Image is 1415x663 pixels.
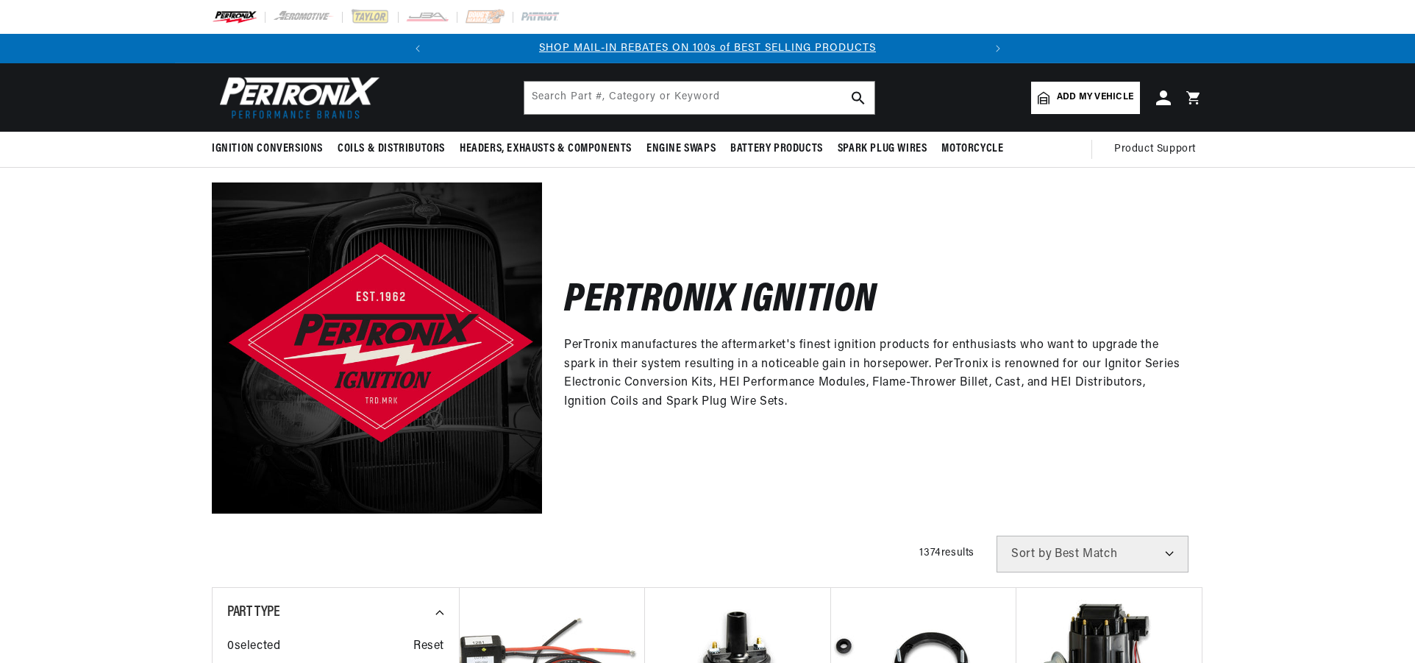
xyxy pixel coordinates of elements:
[1057,91,1133,104] span: Add my vehicle
[1114,132,1203,167] summary: Product Support
[723,132,830,166] summary: Battery Products
[919,547,974,559] span: 1374 results
[432,40,983,57] div: Announcement
[338,141,445,157] span: Coils & Distributors
[227,605,279,620] span: Part Type
[403,34,432,63] button: Translation missing: en.sections.announcements.previous_announcement
[212,132,330,166] summary: Ignition Conversions
[1011,548,1052,560] span: Sort by
[460,141,632,157] span: Headers, Exhausts & Components
[838,141,927,157] span: Spark Plug Wires
[212,72,381,123] img: Pertronix
[564,284,877,319] h2: Pertronix Ignition
[1031,82,1140,114] a: Add my vehicle
[639,132,723,166] summary: Engine Swaps
[175,34,1240,63] slideshow-component: Translation missing: en.sections.announcements.announcement_bar
[413,637,444,656] span: Reset
[432,40,983,57] div: 1 of 2
[212,141,323,157] span: Ignition Conversions
[1114,141,1196,157] span: Product Support
[564,336,1181,411] p: PerTronix manufactures the aftermarket's finest ignition products for enthusiasts who want to upg...
[934,132,1011,166] summary: Motorcycle
[212,182,542,513] img: Pertronix Ignition
[941,141,1003,157] span: Motorcycle
[524,82,874,114] input: Search Part #, Category or Keyword
[997,536,1188,572] select: Sort by
[646,141,716,157] span: Engine Swaps
[227,637,280,656] span: 0 selected
[539,43,876,54] a: SHOP MAIL-IN REBATES ON 100s of BEST SELLING PRODUCTS
[842,82,874,114] button: search button
[330,132,452,166] summary: Coils & Distributors
[452,132,639,166] summary: Headers, Exhausts & Components
[983,34,1013,63] button: Translation missing: en.sections.announcements.next_announcement
[730,141,823,157] span: Battery Products
[830,132,935,166] summary: Spark Plug Wires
